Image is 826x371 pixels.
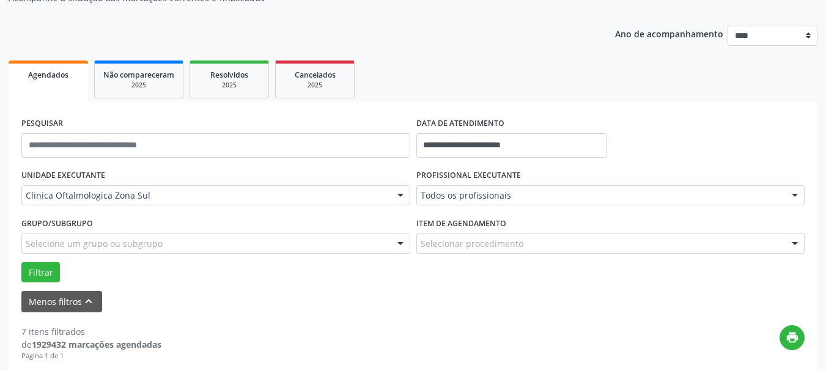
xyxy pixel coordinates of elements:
span: Selecionar procedimento [421,237,523,250]
div: 2025 [103,81,174,90]
label: DATA DE ATENDIMENTO [416,114,504,133]
button: Filtrar [21,262,60,283]
span: Selecione um grupo ou subgrupo [26,237,163,250]
i: print [786,331,799,344]
div: Página 1 de 1 [21,351,161,361]
p: Ano de acompanhamento [615,26,723,41]
button: Menos filtroskeyboard_arrow_up [21,291,102,312]
label: Item de agendamento [416,214,506,233]
span: Resolvidos [210,70,248,80]
span: Clinica Oftalmologica Zona Sul [26,189,385,202]
div: 2025 [284,81,345,90]
label: UNIDADE EXECUTANTE [21,166,105,185]
button: print [780,325,805,350]
strong: 1929432 marcações agendadas [32,339,161,350]
span: Todos os profissionais [421,189,780,202]
span: Cancelados [295,70,336,80]
span: Agendados [28,70,68,80]
div: de [21,338,161,351]
label: PESQUISAR [21,114,63,133]
span: Não compareceram [103,70,174,80]
label: Grupo/Subgrupo [21,214,93,233]
div: 2025 [199,81,260,90]
label: PROFISSIONAL EXECUTANTE [416,166,521,185]
i: keyboard_arrow_up [82,295,95,308]
div: 7 itens filtrados [21,325,161,338]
